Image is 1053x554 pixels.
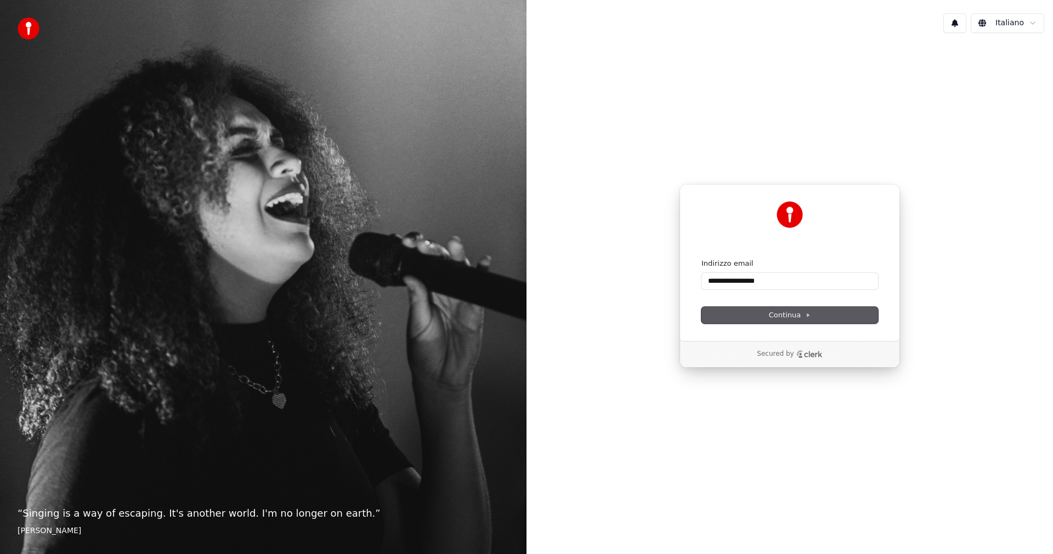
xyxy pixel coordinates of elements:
[777,202,803,228] img: Youka
[701,259,753,268] label: Indirizzo email
[796,350,823,358] a: Clerk logo
[18,525,509,536] footer: [PERSON_NAME]
[757,350,794,359] p: Secured by
[18,18,39,40] img: youka
[769,310,811,320] span: Continua
[18,506,509,521] p: “ Singing is a way of escaping. It's another world. I'm no longer on earth. ”
[701,307,878,323] button: Continua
